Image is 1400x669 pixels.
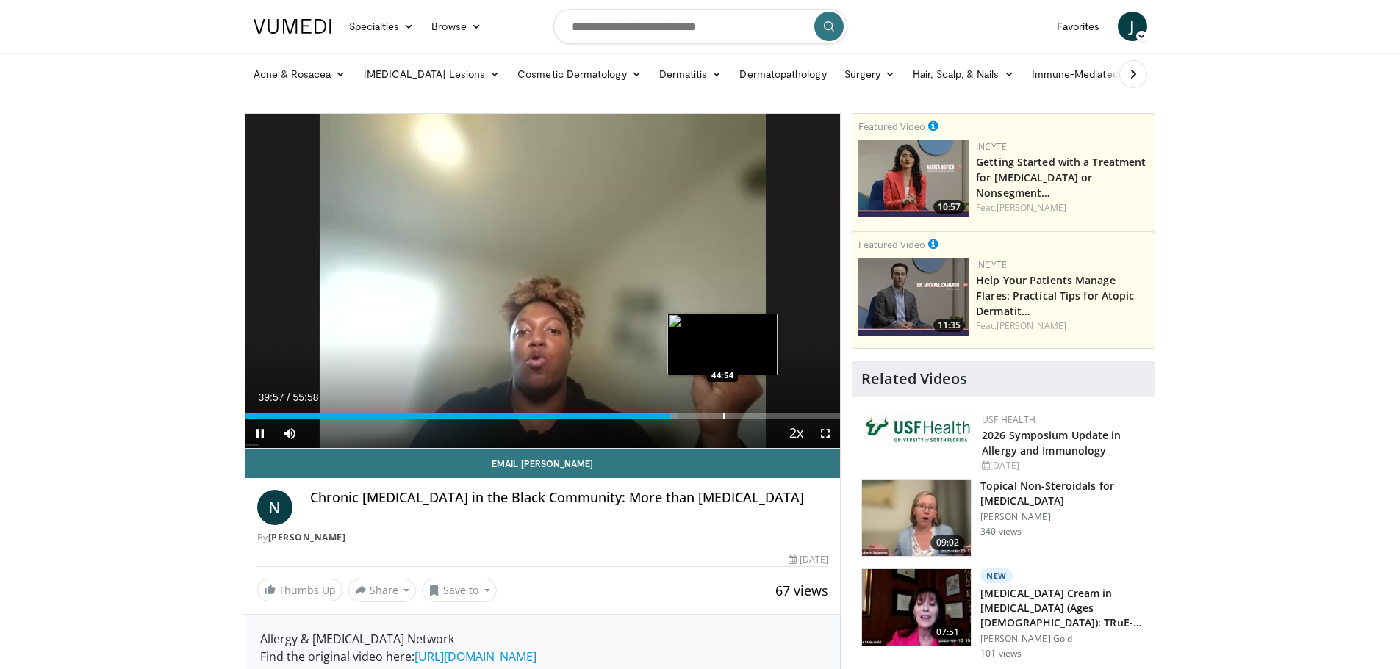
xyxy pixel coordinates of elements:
video-js: Video Player [245,114,841,449]
a: Specialties [340,12,423,41]
span: 11:35 [933,319,965,332]
img: 1c16d693-d614-4af5-8a28-e4518f6f5791.150x105_q85_crop-smart_upscale.jpg [862,569,971,646]
button: Pause [245,419,275,448]
small: Featured Video [858,120,925,133]
a: Favorites [1048,12,1109,41]
div: By [257,531,829,544]
a: Email [PERSON_NAME] [245,449,841,478]
a: J [1118,12,1147,41]
h3: Topical Non-Steroidals for [MEDICAL_DATA] [980,479,1146,508]
a: Help Your Patients Manage Flares: Practical Tips for Atopic Dermatit… [976,273,1134,318]
a: 11:35 [858,258,969,336]
h4: Related Videos [861,370,967,388]
p: New [980,568,1013,583]
span: / [287,391,290,403]
a: 09:02 Topical Non-Steroidals for [MEDICAL_DATA] [PERSON_NAME] 340 views [861,479,1146,557]
img: e02a99de-beb8-4d69-a8cb-018b1ffb8f0c.png.150x105_q85_crop-smart_upscale.jpg [858,140,969,217]
a: Dermatopathology [730,59,835,89]
span: 39:57 [259,391,284,403]
span: 55:58 [292,391,318,403]
span: 07:51 [930,625,966,640]
div: [DATE] [789,553,828,566]
h4: Chronic [MEDICAL_DATA] in the Black Community: More than [MEDICAL_DATA] [310,490,829,506]
a: Thumbs Up [257,579,342,601]
img: VuMedi Logo [254,19,331,34]
a: Hair, Scalp, & Nails [904,59,1022,89]
a: 2026 Symposium Update in Allergy and Immunology [982,428,1121,458]
a: [PERSON_NAME] [997,319,1066,332]
a: Acne & Rosacea [245,59,355,89]
p: 101 views [980,648,1022,659]
a: Incyte [976,140,1007,153]
button: Playback Rate [781,419,811,448]
a: Surgery [836,59,905,89]
a: [MEDICAL_DATA] Lesions [355,59,509,89]
span: 67 views [775,582,828,599]
button: Share [348,579,417,602]
button: Mute [275,419,304,448]
div: Feat. [976,201,1149,214]
a: 07:51 New [MEDICAL_DATA] Cream in [MEDICAL_DATA] (Ages [DEMOGRAPHIC_DATA]): TRuE-AD3 Results [PER... [861,568,1146,659]
p: 340 views [980,526,1022,538]
a: Dermatitis [650,59,731,89]
button: Fullscreen [811,419,840,448]
a: Cosmetic Dermatology [509,59,650,89]
button: Save to [422,579,497,602]
div: [DATE] [982,459,1143,472]
span: 10:57 [933,200,965,214]
a: 10:57 [858,140,969,217]
img: image.jpeg [667,314,778,375]
img: 6ba8804a-8538-4002-95e7-a8f8012d4a11.png.150x105_q85_autocrop_double_scale_upscale_version-0.2.jpg [864,413,974,446]
a: USF Health [982,413,1035,426]
a: Incyte [976,258,1007,271]
img: 34a4b5e7-9a28-40cd-b963-80fdb137f70d.150x105_q85_crop-smart_upscale.jpg [862,480,971,556]
a: [URL][DOMAIN_NAME] [414,648,536,665]
p: [PERSON_NAME] [980,511,1146,523]
input: Search topics, interventions [553,9,847,44]
a: Browse [423,12,490,41]
div: Feat. [976,319,1149,333]
a: N [257,490,292,525]
p: [PERSON_NAME] Gold [980,633,1146,645]
div: Progress Bar [245,413,841,419]
a: Immune-Mediated [1023,59,1142,89]
a: [PERSON_NAME] [268,531,346,543]
div: Allergy & [MEDICAL_DATA] Network Find the original video here: [260,630,826,665]
span: 09:02 [930,535,966,550]
a: [PERSON_NAME] [997,201,1066,214]
small: Featured Video [858,238,925,251]
a: Getting Started with a Treatment for [MEDICAL_DATA] or Nonsegment… [976,155,1146,200]
img: 601112bd-de26-4187-b266-f7c9c3587f14.png.150x105_q85_crop-smart_upscale.jpg [858,258,969,336]
h3: [MEDICAL_DATA] Cream in [MEDICAL_DATA] (Ages [DEMOGRAPHIC_DATA]): TRuE-AD3 Results [980,586,1146,630]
